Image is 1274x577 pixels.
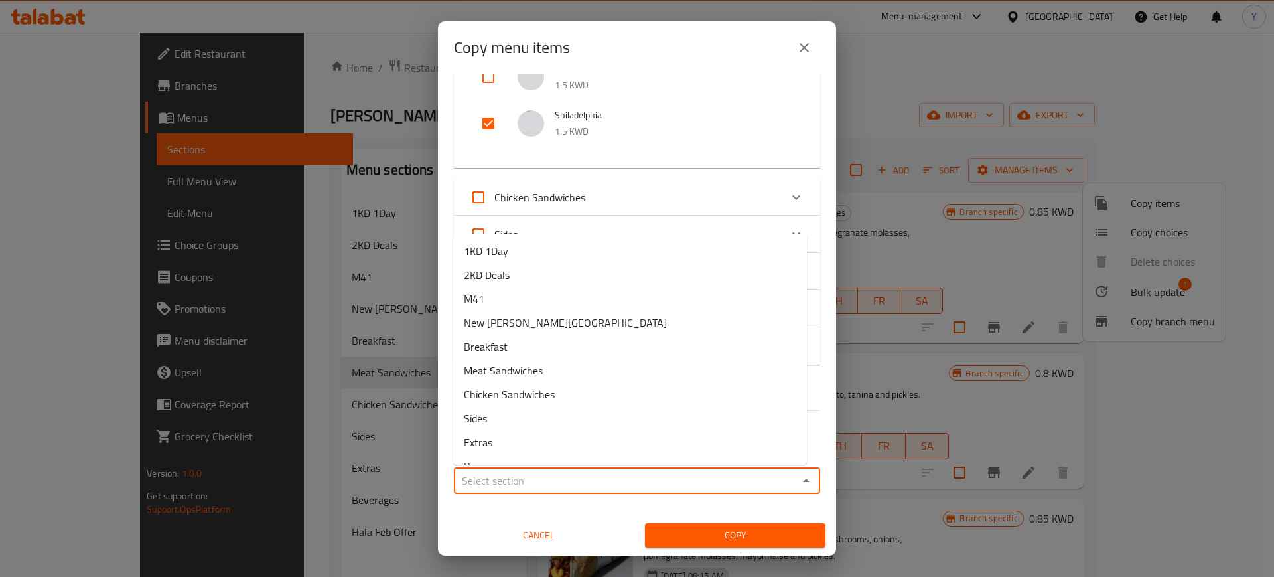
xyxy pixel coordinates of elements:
[464,434,492,450] span: Extras
[464,291,484,307] span: M41
[464,410,487,426] span: Sides
[464,458,511,474] span: Beverages
[494,224,518,244] span: Sides
[656,527,815,544] span: Copy
[555,107,794,124] span: Shiladelphia
[464,363,543,378] span: Meat Sandwiches
[464,243,508,259] span: 1KD 1Day
[454,216,820,253] div: Expand
[462,181,585,213] label: Acknowledge
[464,267,510,283] span: 2KD Deals
[454,527,624,544] span: Cancel
[518,110,544,137] img: Shiladelphia
[454,179,820,216] div: Expand
[464,339,508,355] span: Breakfast
[458,471,794,490] input: Select section
[788,32,820,64] button: close
[449,523,629,548] button: Cancel
[464,386,555,402] span: Chicken Sandwiches
[555,77,794,94] p: 1.5 KWD
[494,187,585,207] span: Chicken Sandwiches
[797,471,815,490] button: Close
[645,523,825,548] button: Copy
[454,37,570,58] h2: Copy menu items
[462,218,518,250] label: Acknowledge
[518,64,544,90] img: Smoky Burger
[555,124,794,140] p: 1.5 KWD
[464,315,667,331] span: New [PERSON_NAME][GEOGRAPHIC_DATA]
